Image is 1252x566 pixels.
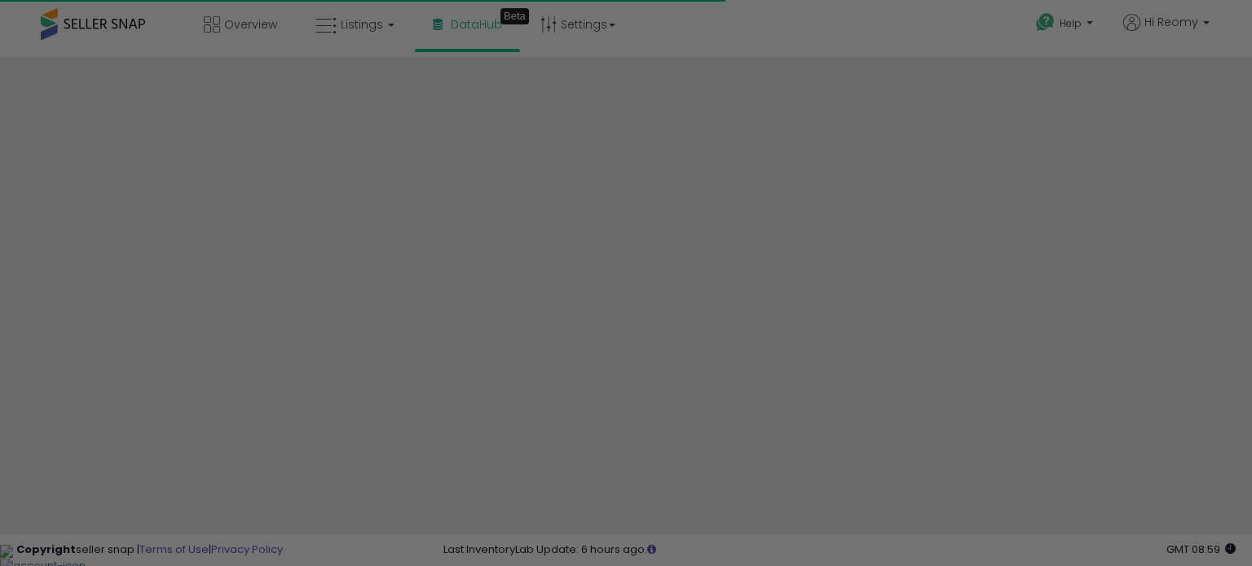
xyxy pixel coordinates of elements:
span: DataHub [451,16,502,33]
i: Get Help [1035,12,1056,33]
div: Tooltip anchor [500,8,529,24]
span: Help [1060,16,1082,30]
span: Overview [224,16,277,33]
span: Hi Reomy [1144,14,1198,30]
a: Hi Reomy [1123,14,1210,50]
span: Listings [341,16,383,33]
